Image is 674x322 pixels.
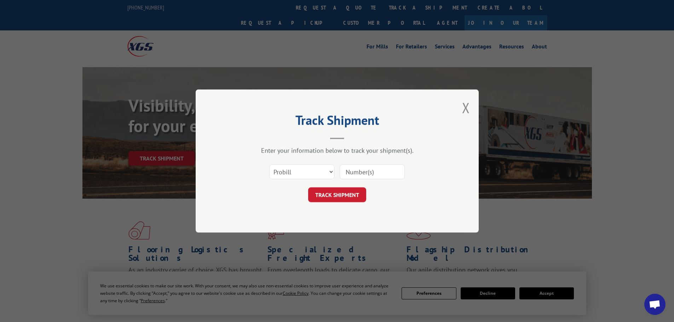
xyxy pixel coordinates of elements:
div: Enter your information below to track your shipment(s). [231,146,443,154]
button: TRACK SHIPMENT [308,187,366,202]
input: Number(s) [340,164,405,179]
div: Open chat [644,294,666,315]
h2: Track Shipment [231,115,443,129]
button: Close modal [462,98,470,117]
